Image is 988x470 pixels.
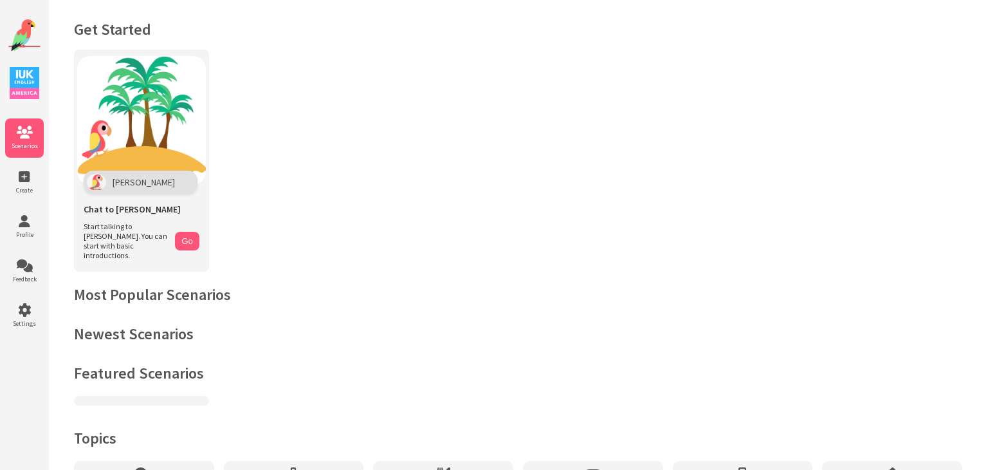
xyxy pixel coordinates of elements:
[74,428,962,448] h2: Topics
[5,319,44,328] span: Settings
[5,186,44,194] span: Create
[87,174,106,191] img: Polly
[74,363,962,383] h2: Featured Scenarios
[8,19,41,52] img: Website Logo
[77,56,206,185] img: Chat with Polly
[10,67,39,99] img: IUK Logo
[74,19,962,39] h1: Get Started
[5,275,44,283] span: Feedback
[5,142,44,150] span: Scenarios
[113,176,175,188] span: [PERSON_NAME]
[74,285,962,305] h2: Most Popular Scenarios
[5,230,44,239] span: Profile
[84,203,181,215] span: Chat to [PERSON_NAME]
[84,221,169,260] span: Start talking to [PERSON_NAME]. You can start with basic introductions.
[175,232,199,250] button: Go
[74,324,962,344] h2: Newest Scenarios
